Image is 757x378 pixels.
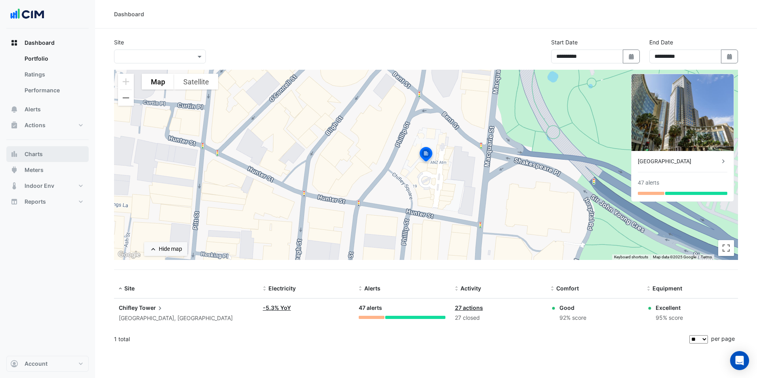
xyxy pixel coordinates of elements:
div: Dashboard [6,51,89,101]
a: -5.3% YoY [263,304,291,311]
app-icon: Actions [10,121,18,129]
fa-icon: Select Date [726,53,733,60]
span: Indoor Env [25,182,54,190]
fa-icon: Select Date [628,53,635,60]
app-icon: Reports [10,198,18,206]
button: Toggle fullscreen view [718,240,734,256]
button: Zoom in [118,74,134,90]
div: 92% score [559,313,586,323]
button: Show street map [142,74,174,90]
button: Hide map [144,242,187,256]
button: Indoor Env [6,178,89,194]
div: Open Intercom Messenger [730,351,749,370]
span: Chifley [119,304,138,311]
button: Alerts [6,101,89,117]
button: Keyboard shortcuts [614,254,648,260]
div: 27 closed [455,313,541,323]
a: Terms (opens in new tab) [701,255,712,259]
button: Dashboard [6,35,89,51]
img: Google [116,250,142,260]
app-icon: Indoor Env [10,182,18,190]
app-icon: Charts [10,150,18,158]
app-icon: Dashboard [10,39,18,47]
app-icon: Alerts [10,105,18,113]
div: Hide map [159,245,182,253]
div: Dashboard [114,10,144,18]
div: 47 alerts [359,304,445,313]
div: 1 total [114,329,688,349]
button: Actions [6,117,89,133]
button: Meters [6,162,89,178]
a: 27 actions [455,304,483,311]
a: Portfolio [18,51,89,67]
button: Charts [6,146,89,162]
img: Chifley Tower [631,74,734,151]
span: Reports [25,198,46,206]
span: Alerts [364,285,380,292]
span: per page [711,335,735,342]
span: Dashboard [25,39,55,47]
app-icon: Meters [10,166,18,174]
img: Company Logo [10,6,45,22]
div: Good [559,304,586,312]
img: site-pin-selected.svg [417,146,435,165]
span: Activity [460,285,481,292]
div: 95% score [656,313,683,323]
span: Account [25,360,48,368]
a: Performance [18,82,89,98]
div: Excellent [656,304,683,312]
span: Equipment [652,285,682,292]
span: Alerts [25,105,41,113]
div: 47 alerts [638,179,659,187]
label: Start Date [551,38,578,46]
span: Charts [25,150,43,158]
a: Open this area in Google Maps (opens a new window) [116,250,142,260]
span: Meters [25,166,44,174]
span: Tower [139,304,164,312]
label: Site [114,38,124,46]
button: Zoom out [118,90,134,106]
div: [GEOGRAPHIC_DATA] [638,157,719,166]
span: Actions [25,121,46,129]
a: Ratings [18,67,89,82]
label: End Date [649,38,673,46]
span: Map data ©2025 Google [653,255,696,259]
button: Reports [6,194,89,210]
button: Account [6,356,89,372]
span: Comfort [556,285,579,292]
div: [GEOGRAPHIC_DATA], [GEOGRAPHIC_DATA] [119,314,253,323]
button: Show satellite imagery [174,74,218,90]
span: Site [124,285,135,292]
span: Electricity [268,285,296,292]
